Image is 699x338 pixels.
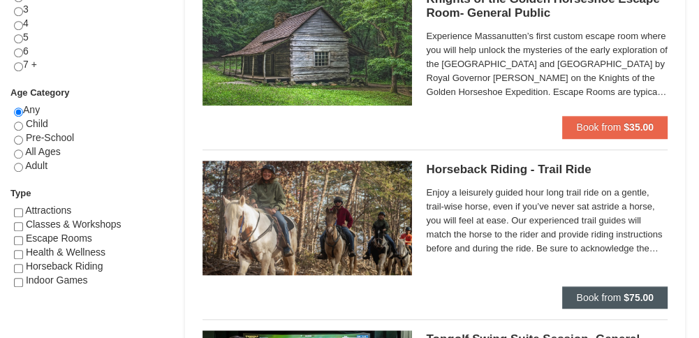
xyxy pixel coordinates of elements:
[26,274,88,286] span: Indoor Games
[576,122,621,133] span: Book from
[26,260,103,272] span: Horseback Riding
[426,163,668,177] h5: Horseback Riding - Trail Ride
[25,146,61,157] span: All Ages
[10,87,70,98] strong: Age Category
[26,233,92,244] span: Escape Rooms
[562,286,668,309] button: Book from $75.00
[562,116,668,138] button: Book from $35.00
[576,292,621,303] span: Book from
[26,219,122,230] span: Classes & Workshops
[26,247,105,258] span: Health & Wellness
[426,29,668,99] span: Experience Massanutten’s first custom escape room where you will help unlock the mysteries of the...
[10,188,31,198] strong: Type
[26,118,48,129] span: Child
[624,122,654,133] strong: $35.00
[25,160,47,171] span: Adult
[426,186,668,256] span: Enjoy a leisurely guided hour long trail ride on a gentle, trail-wise horse, even if you’ve never...
[14,103,171,186] div: Any
[203,161,412,275] img: 21584748-79-4e8ac5ed.jpg
[624,292,654,303] strong: $75.00
[26,132,74,143] span: Pre-School
[25,205,71,216] span: Attractions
